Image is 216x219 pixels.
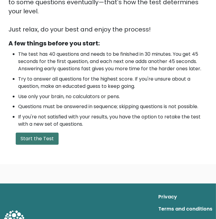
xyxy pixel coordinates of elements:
li: Use only your brain, no calculators or pens. [18,93,208,100]
li: The test has 40 questions and needs to be finished in 30 minutes. You get 45 seconds for the firs... [18,51,208,72]
li: Questions must be answered in sequence; skipping questions is not possible. [18,103,208,110]
a: Terms and conditions [158,203,212,215]
li: If you're not satisfied with your results, you have the option to retake the test with a new set ... [18,113,208,128]
button: Start the Test [16,133,59,145]
li: Try to answer all questions for the highest score. If you're unsure about a question, make an edu... [18,75,208,90]
a: Privacy [158,191,212,203]
div: A few things before you start: [8,39,208,48]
